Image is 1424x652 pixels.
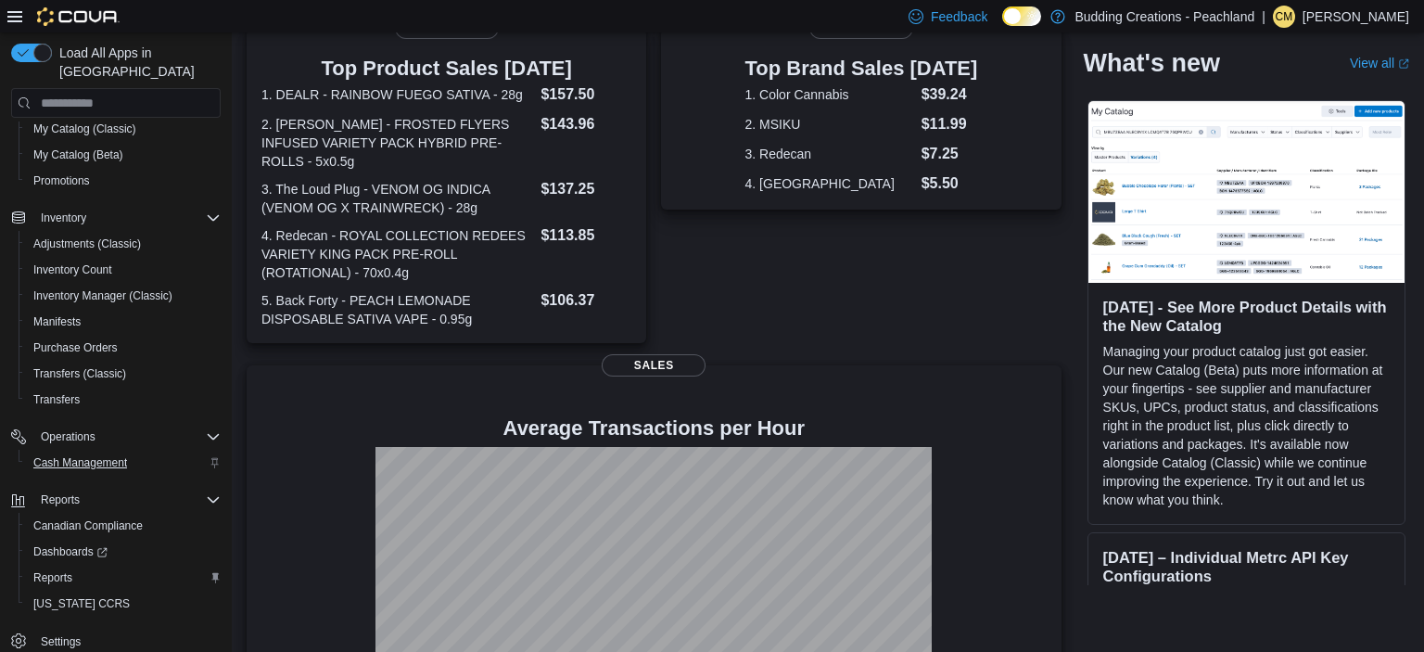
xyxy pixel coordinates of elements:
[540,224,631,247] dd: $113.85
[1074,6,1254,28] p: Budding Creations - Peachland
[19,168,228,194] button: Promotions
[26,515,150,537] a: Canadian Compliance
[261,58,631,80] h3: Top Product Sales [DATE]
[41,211,86,225] span: Inventory
[26,233,148,255] a: Adjustments (Classic)
[33,544,108,559] span: Dashboards
[922,113,978,135] dd: $11.99
[26,389,87,411] a: Transfers
[1084,48,1220,78] h2: What's new
[33,262,112,277] span: Inventory Count
[261,291,533,328] dt: 5. Back Forty - PEACH LEMONADE DISPOSABLE SATIVA VAPE - 0.95g
[26,515,221,537] span: Canadian Compliance
[41,634,81,649] span: Settings
[540,289,631,312] dd: $106.37
[26,567,80,589] a: Reports
[33,366,126,381] span: Transfers (Classic)
[19,142,228,168] button: My Catalog (Beta)
[26,337,221,359] span: Purchase Orders
[1103,298,1390,335] h3: [DATE] - See More Product Details with the New Catalog
[26,144,131,166] a: My Catalog (Beta)
[261,417,1047,440] h4: Average Transactions per Hour
[922,173,978,195] dd: $5.50
[19,565,228,591] button: Reports
[1398,58,1409,70] svg: External link
[1276,6,1293,28] span: CM
[1103,342,1390,509] p: Managing your product catalog just got easier. Our new Catalog (Beta) puts more information at yo...
[33,314,81,329] span: Manifests
[26,233,221,255] span: Adjustments (Classic)
[540,83,631,106] dd: $157.50
[26,593,137,615] a: [US_STATE] CCRS
[1002,26,1003,27] span: Dark Mode
[1350,56,1409,70] a: View allExternal link
[26,452,221,474] span: Cash Management
[1262,6,1265,28] p: |
[4,205,228,231] button: Inventory
[33,489,87,511] button: Reports
[33,489,221,511] span: Reports
[745,174,914,193] dt: 4. [GEOGRAPHIC_DATA]
[26,541,115,563] a: Dashboards
[33,455,127,470] span: Cash Management
[33,147,123,162] span: My Catalog (Beta)
[26,311,88,333] a: Manifests
[26,567,221,589] span: Reports
[922,83,978,106] dd: $39.24
[4,487,228,513] button: Reports
[26,363,221,385] span: Transfers (Classic)
[261,226,533,282] dt: 4. Redecan - ROYAL COLLECTION REDEES VARIETY KING PACK PRE-ROLL (ROTATIONAL) - 70x0.4g
[26,170,221,192] span: Promotions
[26,170,97,192] a: Promotions
[540,113,631,135] dd: $143.96
[19,309,228,335] button: Manifests
[26,144,221,166] span: My Catalog (Beta)
[745,85,914,104] dt: 1. Color Cannabis
[52,44,221,81] span: Load All Apps in [GEOGRAPHIC_DATA]
[261,115,533,171] dt: 2. [PERSON_NAME] - FROSTED FLYERS INFUSED VARIETY PACK HYBRID PRE-ROLLS - 5x0.5g
[1303,6,1409,28] p: [PERSON_NAME]
[26,541,221,563] span: Dashboards
[745,58,978,80] h3: Top Brand Sales [DATE]
[19,257,228,283] button: Inventory Count
[33,207,94,229] button: Inventory
[1002,6,1041,26] input: Dark Mode
[19,539,228,565] a: Dashboards
[931,7,987,26] span: Feedback
[26,593,221,615] span: Washington CCRS
[37,7,120,26] img: Cova
[33,237,141,251] span: Adjustments (Classic)
[922,143,978,165] dd: $7.25
[26,363,133,385] a: Transfers (Classic)
[26,311,221,333] span: Manifests
[745,145,914,163] dt: 3. Redecan
[33,340,118,355] span: Purchase Orders
[26,285,221,307] span: Inventory Manager (Classic)
[26,259,221,281] span: Inventory Count
[602,354,706,377] span: Sales
[41,429,95,444] span: Operations
[19,116,228,142] button: My Catalog (Classic)
[33,121,136,136] span: My Catalog (Classic)
[1103,548,1390,585] h3: [DATE] – Individual Metrc API Key Configurations
[26,337,125,359] a: Purchase Orders
[33,288,172,303] span: Inventory Manager (Classic)
[33,173,90,188] span: Promotions
[41,492,80,507] span: Reports
[19,283,228,309] button: Inventory Manager (Classic)
[33,596,130,611] span: [US_STATE] CCRS
[1273,6,1295,28] div: Chris Manolescu
[745,115,914,134] dt: 2. MSIKU
[19,591,228,617] button: [US_STATE] CCRS
[19,387,228,413] button: Transfers
[26,285,180,307] a: Inventory Manager (Classic)
[26,452,134,474] a: Cash Management
[261,180,533,217] dt: 3. The Loud Plug - VENOM OG INDICA (VENOM OG X TRAINWRECK) - 28g
[33,518,143,533] span: Canadian Compliance
[26,259,120,281] a: Inventory Count
[26,118,221,140] span: My Catalog (Classic)
[540,178,631,200] dd: $137.25
[33,207,221,229] span: Inventory
[33,426,221,448] span: Operations
[261,85,533,104] dt: 1. DEALR - RAINBOW FUEGO SATIVA - 28g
